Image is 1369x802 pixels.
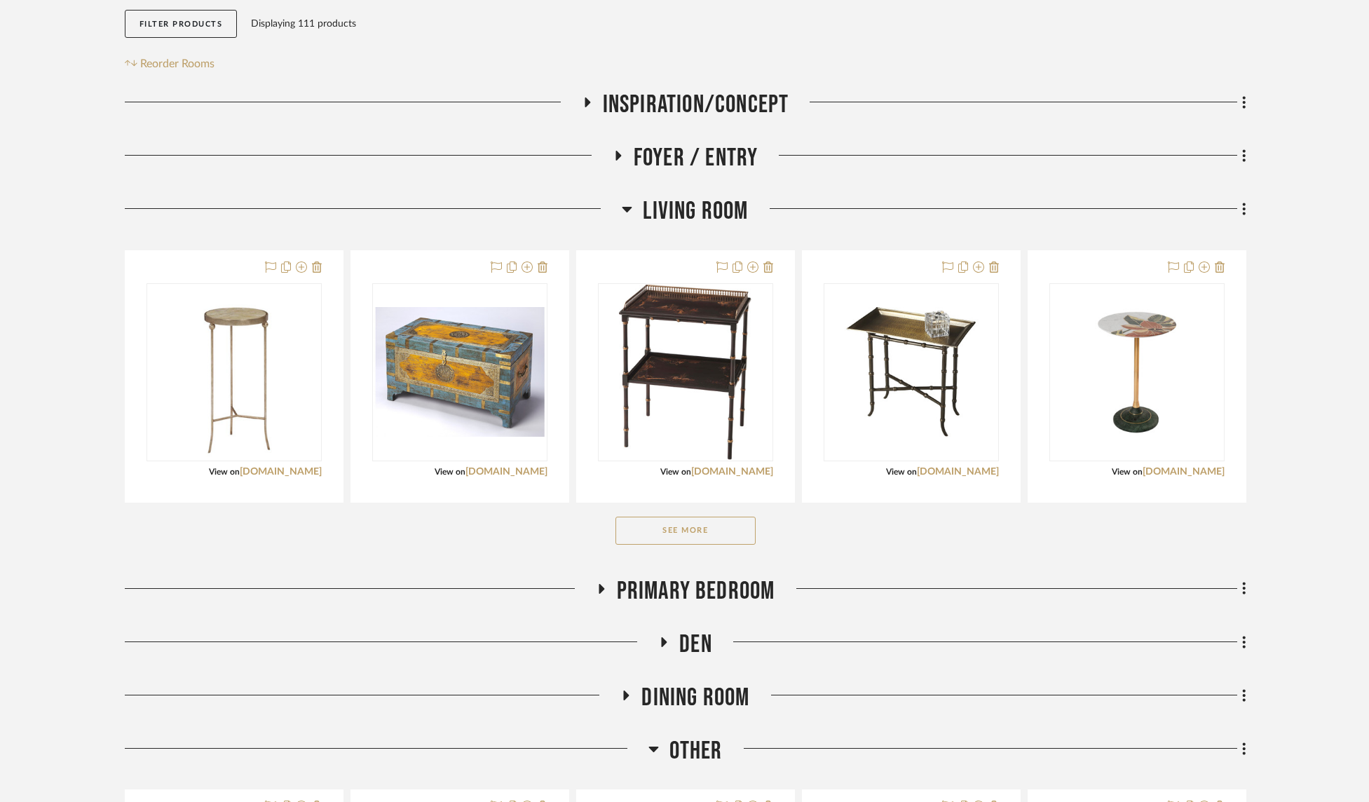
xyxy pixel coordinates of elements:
[691,467,773,477] a: [DOMAIN_NAME]
[1067,285,1207,460] img: Roselle Stone Inlay Accent Table
[825,307,997,437] img: Meiling Side Table 2399025
[619,285,751,460] img: SPECTATOR'S GALLERY ACCENT TABLE
[669,736,723,766] span: Other
[140,55,214,72] span: Reorder Rooms
[1143,467,1225,477] a: [DOMAIN_NAME]
[172,285,296,460] img: Minka Spot Table
[209,468,240,476] span: View on
[641,683,749,713] span: Dining Room
[1112,468,1143,476] span: View on
[465,467,547,477] a: [DOMAIN_NAME]
[615,517,756,545] button: See More
[917,467,999,477] a: [DOMAIN_NAME]
[125,10,238,39] button: Filter Products
[251,10,356,38] div: Displaying 111 products
[240,467,322,477] a: [DOMAIN_NAME]
[679,630,712,660] span: Den
[660,468,691,476] span: View on
[125,55,215,72] button: Reorder Rooms
[603,90,789,120] span: Inspiration/Concept
[374,307,546,437] img: Nador Coffee Table 3365290
[373,284,547,461] div: 0
[886,468,917,476] span: View on
[634,143,758,173] span: Foyer / Entry
[435,468,465,476] span: View on
[617,576,775,606] span: Primary Bedroom
[643,196,748,226] span: Living Room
